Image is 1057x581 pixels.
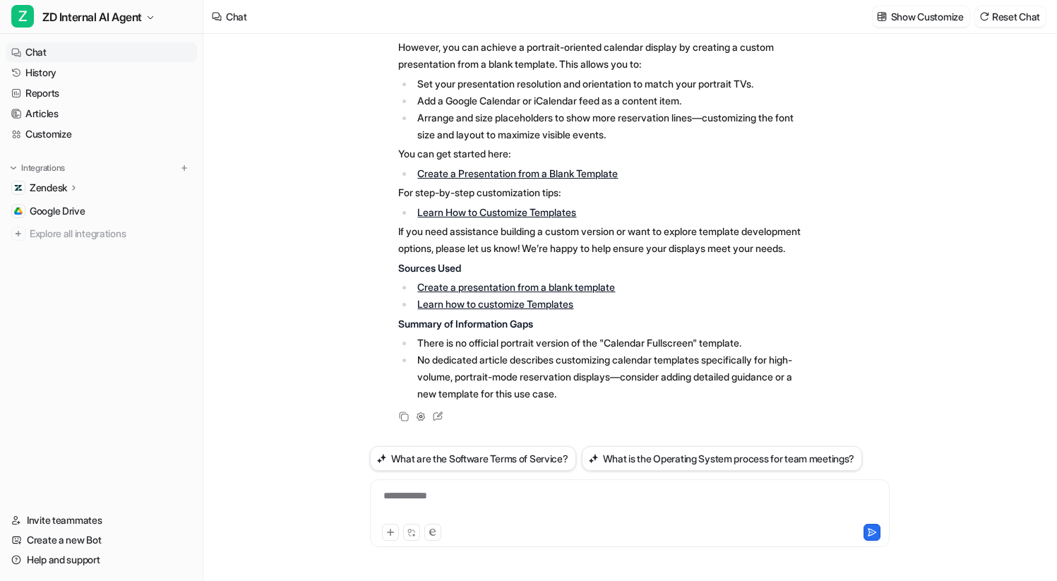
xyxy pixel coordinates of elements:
a: Create a Presentation from a Blank Template [417,167,618,179]
p: For step-by-step customization tips: [398,184,811,201]
a: Customize [6,124,197,144]
li: Add a Google Calendar or iCalendar feed as a content item. [414,92,811,109]
a: Help and support [6,550,197,570]
span: Google Drive [30,204,85,218]
span: Explore all integrations [30,222,191,245]
a: Chat [6,42,197,62]
a: Create a new Bot [6,530,197,550]
span: Z [11,5,34,28]
li: There is no official portrait version of the "Calendar Fullscreen" template. [414,335,811,352]
li: Set your presentation resolution and orientation to match your portrait TVs. [414,76,811,92]
button: What are the Software Terms of Service? [370,446,576,471]
li: Arrange and size placeholders to show more reservation lines—customizing the font size and layout... [414,109,811,143]
a: Create a presentation from a blank template [417,281,615,293]
img: customize [877,11,887,22]
a: Reports [6,83,197,103]
button: Reset Chat [975,6,1046,27]
a: Google DriveGoogle Drive [6,201,197,221]
p: Zendesk [30,181,67,195]
div: Chat [226,9,247,24]
p: You can get started here: [398,145,811,162]
img: reset [979,11,989,22]
a: Explore all integrations [6,224,197,244]
a: Learn How to Customize Templates [417,206,576,218]
a: Learn how to customize Templates [417,298,573,310]
img: Zendesk [14,184,23,192]
img: Google Drive [14,207,23,215]
button: Show Customize [873,6,969,27]
strong: Sources Used [398,262,461,274]
img: explore all integrations [11,227,25,241]
button: Integrations [6,161,69,175]
p: Integrations [21,162,65,174]
a: Articles [6,104,197,124]
a: Invite teammates [6,510,197,530]
img: menu_add.svg [179,163,189,173]
p: However, you can achieve a portrait-oriented calendar display by creating a custom presentation f... [398,39,811,73]
button: What is the Operating System process for team meetings? [582,446,863,471]
p: Show Customize [891,9,964,24]
img: expand menu [8,163,18,173]
a: History [6,63,197,83]
li: No dedicated article describes customizing calendar templates specifically for high-volume, portr... [414,352,811,402]
span: ZD Internal AI Agent [42,7,142,27]
strong: Summary of Information Gaps [398,318,533,330]
p: If you need assistance building a custom version or want to explore template development options,... [398,223,811,257]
